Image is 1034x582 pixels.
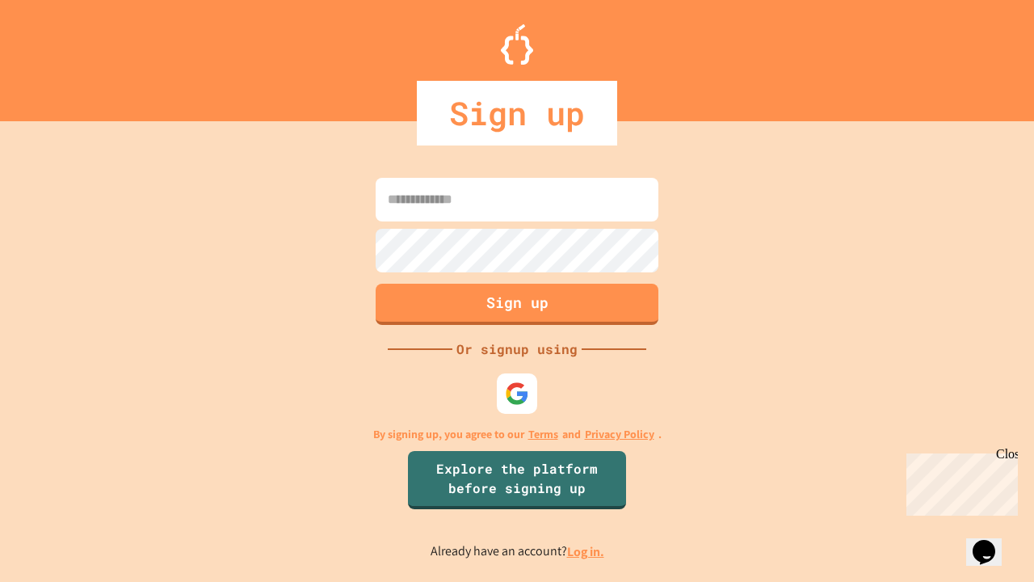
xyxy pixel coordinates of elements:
[585,426,654,443] a: Privacy Policy
[408,451,626,509] a: Explore the platform before signing up
[417,81,617,145] div: Sign up
[567,543,604,560] a: Log in.
[6,6,111,103] div: Chat with us now!Close
[376,284,658,325] button: Sign up
[452,339,582,359] div: Or signup using
[966,517,1018,566] iframe: chat widget
[528,426,558,443] a: Terms
[373,426,662,443] p: By signing up, you agree to our and .
[505,382,529,406] img: google-icon.svg
[501,24,533,65] img: Logo.svg
[431,542,604,562] p: Already have an account?
[900,447,1018,516] iframe: chat widget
